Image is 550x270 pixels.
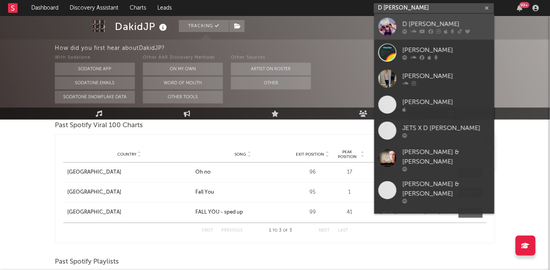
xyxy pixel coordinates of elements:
[55,63,135,76] button: Sodatone App
[374,66,494,92] a: [PERSON_NAME]
[402,97,490,107] div: [PERSON_NAME]
[195,189,214,197] div: Fall You
[67,169,121,177] div: [GEOGRAPHIC_DATA]
[374,3,494,13] input: Search for artists
[335,209,365,217] div: 41
[143,53,223,63] div: Other A&R Discovery Methods
[402,19,490,29] div: D [PERSON_NAME]
[335,189,365,197] div: 1
[67,209,191,217] a: [GEOGRAPHIC_DATA]
[195,209,291,217] a: FALL YOU - sped up
[283,229,288,233] span: of
[402,180,490,199] div: [PERSON_NAME] & [PERSON_NAME]
[295,189,331,197] div: 95
[369,189,409,197] div: [DATE]
[374,176,494,208] a: [PERSON_NAME] & [PERSON_NAME]
[231,53,311,63] div: Other Sources
[67,189,121,197] div: [GEOGRAPHIC_DATA]
[55,91,135,104] button: Sodatone Snowflake Data
[55,77,135,90] button: Sodatone Emails
[259,226,303,236] div: 1 3 3
[179,20,229,32] button: Tracking
[231,77,311,90] button: Other
[143,91,223,104] button: Other Tools
[335,150,360,160] span: Peak Position
[374,144,494,176] a: [PERSON_NAME] & [PERSON_NAME]
[195,169,211,177] div: Oh no
[221,229,243,233] button: Previous
[231,63,311,76] button: Artist on Roster
[402,148,490,167] div: [PERSON_NAME] & [PERSON_NAME]
[335,169,365,177] div: 17
[374,14,494,40] a: D [PERSON_NAME]
[520,2,530,8] div: 99 +
[67,189,191,197] a: [GEOGRAPHIC_DATA]
[55,53,135,63] div: With Sodatone
[374,118,494,144] a: JETS X D [PERSON_NAME]
[117,152,136,157] span: Country
[369,209,409,217] div: [DATE]
[67,209,121,217] div: [GEOGRAPHIC_DATA]
[235,152,246,157] span: Song
[55,44,550,53] div: How did you first hear about DakidJP ?
[143,63,223,76] button: On My Own
[338,229,348,233] button: Last
[195,169,291,177] a: Oh no
[55,121,143,130] span: Past Spotify Viral 100 Charts
[374,40,494,66] a: [PERSON_NAME]
[402,71,490,81] div: [PERSON_NAME]
[402,213,490,223] div: [PERSON_NAME]
[195,209,243,217] div: FALL YOU - sped up
[369,169,409,177] div: [DATE]
[115,20,169,33] div: DakidJP
[402,123,490,133] div: JETS X D [PERSON_NAME]
[143,77,223,90] button: Word Of Mouth
[296,152,325,157] span: Exit Position
[295,209,331,217] div: 99
[517,5,523,11] button: 99+
[67,169,191,177] a: [GEOGRAPHIC_DATA]
[55,257,119,267] span: Past Spotify Playlists
[319,229,330,233] button: Next
[402,45,490,55] div: [PERSON_NAME]
[195,189,291,197] a: Fall You
[273,229,278,233] span: to
[374,208,494,234] a: [PERSON_NAME]
[202,229,213,233] button: First
[374,92,494,118] a: [PERSON_NAME]
[295,169,331,177] div: 96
